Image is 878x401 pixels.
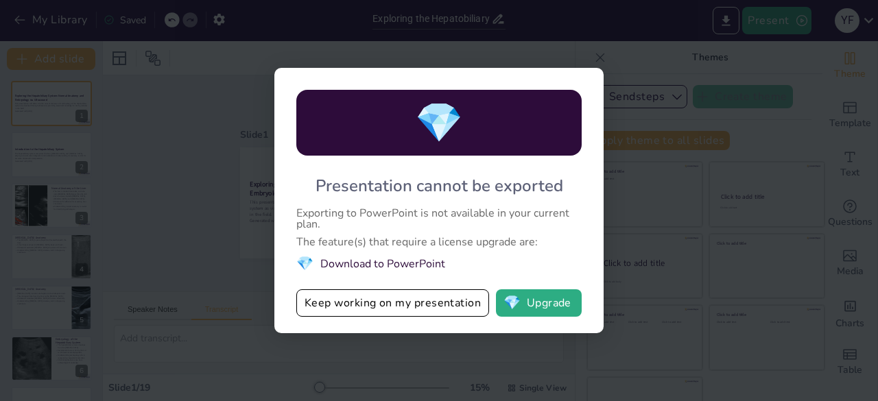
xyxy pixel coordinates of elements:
[296,254,313,273] span: diamond
[503,296,521,310] span: diamond
[415,97,463,149] span: diamond
[316,175,563,197] div: Presentation cannot be exported
[296,236,582,247] div: The feature(s) that require a license upgrade are:
[296,289,489,317] button: Keep working on my presentation
[296,254,582,273] li: Download to PowerPoint
[296,208,582,230] div: Exporting to PowerPoint is not available in your current plan.
[496,289,582,317] button: diamondUpgrade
